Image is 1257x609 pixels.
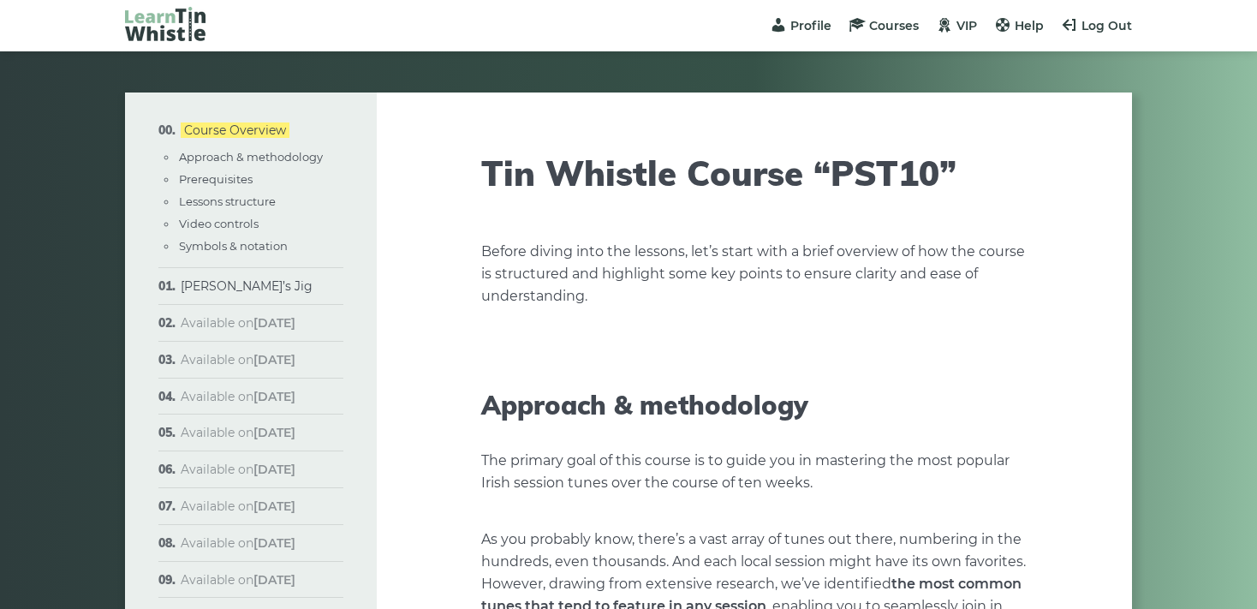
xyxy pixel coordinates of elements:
[181,499,295,514] span: Available on
[179,172,253,186] a: Prerequisites
[770,18,831,33] a: Profile
[481,152,1028,194] h1: Tin Whistle Course “PST10”
[181,389,295,404] span: Available on
[253,389,295,404] strong: [DATE]
[481,241,1028,307] p: Before diving into the lessons, let’s start with a brief overview of how the course is structured...
[253,425,295,440] strong: [DATE]
[181,425,295,440] span: Available on
[253,499,295,514] strong: [DATE]
[790,18,831,33] span: Profile
[181,278,313,294] a: [PERSON_NAME]’s Jig
[181,315,295,331] span: Available on
[1015,18,1044,33] span: Help
[181,122,289,138] a: Course Overview
[253,315,295,331] strong: [DATE]
[1061,18,1132,33] a: Log Out
[181,352,295,367] span: Available on
[181,462,295,477] span: Available on
[253,572,295,588] strong: [DATE]
[849,18,919,33] a: Courses
[481,390,1028,421] h2: Approach & methodology
[181,572,295,588] span: Available on
[936,18,977,33] a: VIP
[481,450,1028,494] p: The primary goal of this course is to guide you in mastering the most popular Irish session tunes...
[179,217,259,230] a: Video controls
[253,352,295,367] strong: [DATE]
[994,18,1044,33] a: Help
[253,462,295,477] strong: [DATE]
[253,535,295,551] strong: [DATE]
[179,194,276,208] a: Lessons structure
[1081,18,1132,33] span: Log Out
[869,18,919,33] span: Courses
[956,18,977,33] span: VIP
[181,535,295,551] span: Available on
[179,239,288,253] a: Symbols & notation
[179,150,323,164] a: Approach & methodology
[125,7,206,41] img: LearnTinWhistle.com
